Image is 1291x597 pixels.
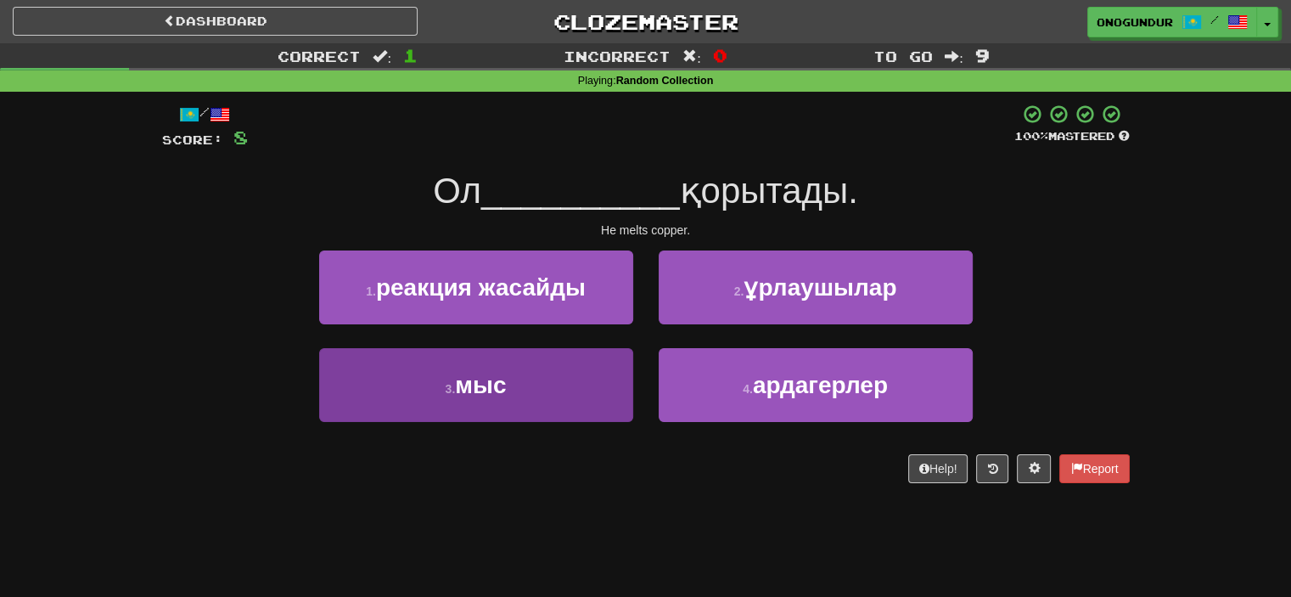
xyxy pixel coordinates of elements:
[373,49,391,64] span: :
[403,45,418,65] span: 1
[1014,129,1130,144] div: Mastered
[366,284,376,298] small: 1 .
[1014,129,1048,143] span: 100 %
[908,454,968,483] button: Help!
[233,127,248,148] span: 8
[1097,14,1173,30] span: onogundur
[616,75,714,87] strong: Random Collection
[873,48,933,65] span: To go
[945,49,963,64] span: :
[162,104,248,125] div: /
[433,171,481,211] span: Ол
[743,382,753,396] small: 4 .
[975,45,990,65] span: 9
[481,171,680,211] span: __________
[1087,7,1257,37] a: onogundur /
[679,171,857,211] span: қорытады.
[659,251,973,324] button: 2.ұрлаушылар
[682,49,701,64] span: :
[455,372,506,398] span: мыс
[713,45,727,65] span: 0
[753,372,888,398] span: ардагерлер
[319,251,633,324] button: 1.реакция жасайды
[162,222,1130,239] div: He melts copper.
[744,274,896,301] span: ұрлаушылар
[1210,14,1219,25] span: /
[278,48,361,65] span: Correct
[976,454,1008,483] button: Round history (alt+y)
[319,348,633,422] button: 3.мыс
[443,7,848,37] a: Clozemaster
[1059,454,1129,483] button: Report
[162,132,223,147] span: Score:
[376,274,586,301] span: реакция жасайды
[13,7,418,36] a: Dashboard
[564,48,671,65] span: Incorrect
[734,284,744,298] small: 2 .
[446,382,456,396] small: 3 .
[659,348,973,422] button: 4.ардагерлер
